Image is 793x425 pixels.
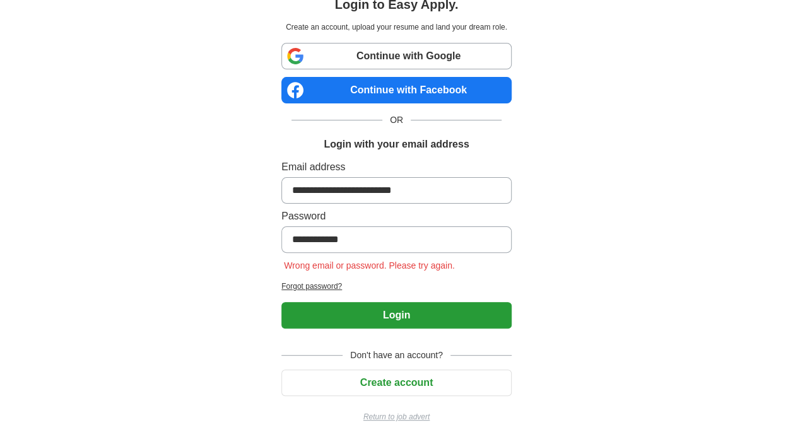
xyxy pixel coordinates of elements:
span: Wrong email or password. Please try again. [281,260,457,271]
span: OR [382,114,411,127]
a: Forgot password? [281,281,512,292]
button: Login [281,302,512,329]
button: Create account [281,370,512,396]
a: Continue with Google [281,43,512,69]
label: Password [281,209,512,224]
label: Email address [281,160,512,175]
a: Continue with Facebook [281,77,512,103]
a: Return to job advert [281,411,512,422]
p: Create an account, upload your resume and land your dream role. [284,21,509,33]
a: Create account [281,377,512,388]
h1: Login with your email address [324,137,469,152]
span: Don't have an account? [343,349,450,362]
